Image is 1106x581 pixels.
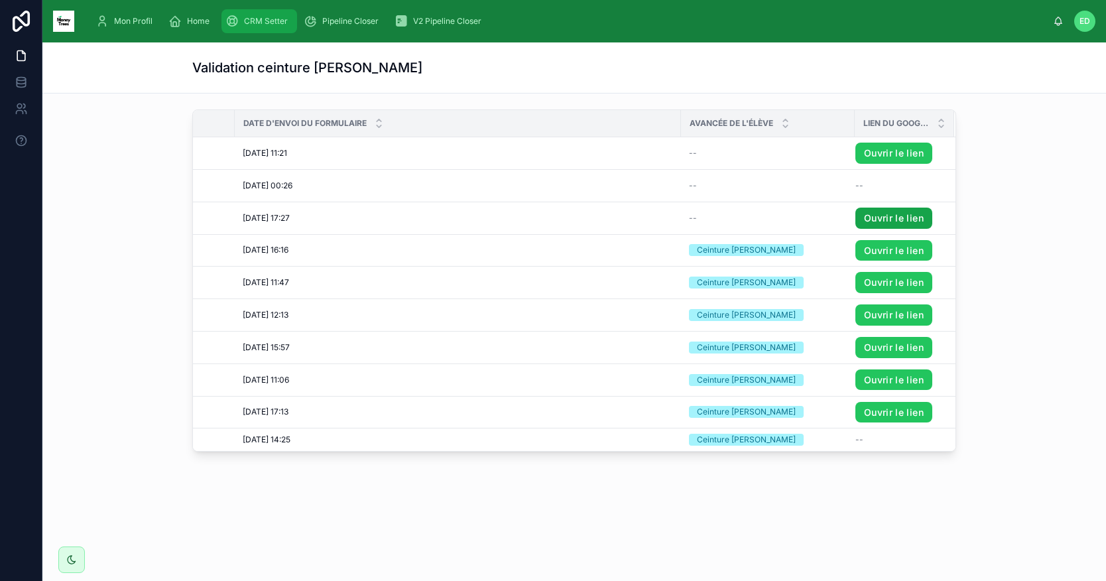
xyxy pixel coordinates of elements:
a: Home [164,9,219,33]
span: Home [187,16,210,27]
span: -- [855,434,863,445]
div: Ceinture [PERSON_NAME] [697,374,796,386]
span: Avancée de l'élève [690,118,773,129]
img: App logo [53,11,74,32]
div: Ceinture [PERSON_NAME] [697,406,796,418]
span: Mon Profil [114,16,153,27]
a: CRM Setter [221,9,297,33]
span: [DATE] 15:57 [243,342,290,353]
span: [DATE] 11:21 [243,148,287,159]
a: Mon Profil [92,9,162,33]
div: Ceinture [PERSON_NAME] [697,244,796,256]
span: [DATE] 00:26 [243,180,292,191]
span: -- [689,180,697,191]
div: Ceinture [PERSON_NAME] [697,434,796,446]
span: -- [689,148,697,159]
a: Ouvrir le lien [855,337,932,358]
a: Ouvrir le lien [855,402,932,423]
span: Lien du Google Sheet [863,118,929,129]
a: Ouvrir le lien [855,240,932,261]
a: Ouvrir le lien [855,369,932,391]
span: [DATE] 12:13 [243,310,288,320]
a: Ouvrir le lien [855,208,932,229]
span: -- [689,213,697,224]
span: Pipeline Closer [322,16,379,27]
span: [DATE] 11:47 [243,277,289,288]
div: Ceinture [PERSON_NAME] [697,309,796,321]
span: ED [1079,16,1090,27]
div: scrollable content [85,7,1053,36]
span: [DATE] 17:13 [243,407,288,417]
span: Date d'envoi du formulaire [243,118,367,129]
h1: Validation ceinture [PERSON_NAME] [192,58,422,77]
span: [DATE] 17:27 [243,213,290,224]
span: V2 Pipeline Closer [413,16,481,27]
span: [DATE] 16:16 [243,245,288,255]
a: Ouvrir le lien [855,272,932,293]
a: V2 Pipeline Closer [391,9,491,33]
a: Ouvrir le lien [855,304,932,326]
span: [DATE] 11:06 [243,375,289,385]
span: CRM Setter [244,16,288,27]
div: Ceinture [PERSON_NAME] [697,277,796,289]
span: [DATE] 14:25 [243,434,290,445]
div: Ceinture [PERSON_NAME] [697,342,796,354]
span: -- [855,180,863,191]
a: Ouvrir le lien [855,143,932,164]
a: Pipeline Closer [300,9,388,33]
